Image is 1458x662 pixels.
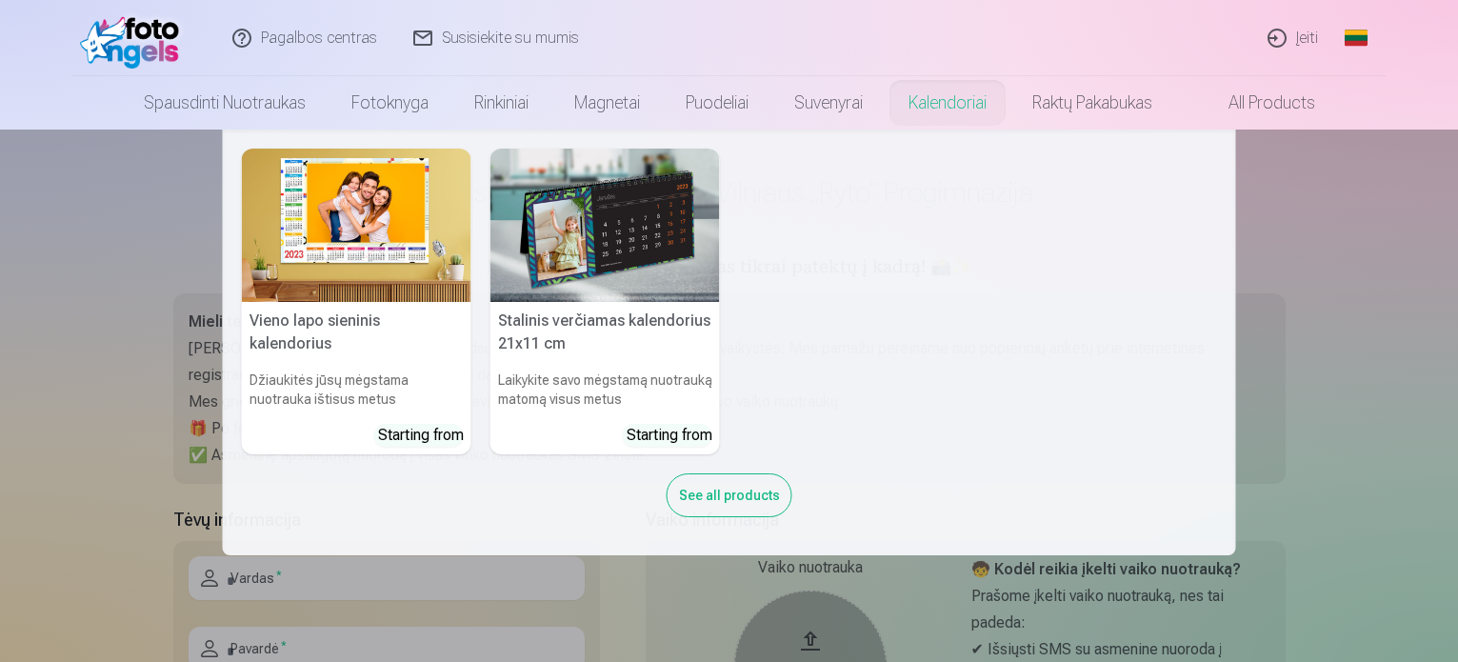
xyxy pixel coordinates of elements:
h6: Džiaukitės jūsų mėgstama nuotrauka ištisus metus [242,363,471,416]
img: Stalinis verčiamas kalendorius 21x11 cm [490,149,720,302]
img: Vieno lapo sieninis kalendorius [242,149,471,302]
a: Spausdinti nuotraukas [121,76,329,130]
div: Starting from [378,424,464,447]
a: Raktų pakabukas [1009,76,1175,130]
h6: Laikykite savo mėgstamą nuotrauką matomą visus metus [490,363,720,416]
a: Fotoknyga [329,76,451,130]
a: Kalendoriai [886,76,1009,130]
a: All products [1175,76,1338,130]
a: Stalinis verčiamas kalendorius 21x11 cmStalinis verčiamas kalendorius 21x11 cmLaikykite savo mėgs... [490,149,720,454]
h5: Stalinis verčiamas kalendorius 21x11 cm [490,302,720,363]
a: Vieno lapo sieninis kalendoriusVieno lapo sieninis kalendoriusDžiaukitės jūsų mėgstama nuotrauka ... [242,149,471,454]
div: See all products [667,473,792,517]
img: /fa2 [80,8,190,69]
a: Rinkiniai [451,76,551,130]
h5: Vieno lapo sieninis kalendorius [242,302,471,363]
a: See all products [667,484,792,504]
a: Puodeliai [663,76,771,130]
div: Starting from [627,424,712,447]
a: Magnetai [551,76,663,130]
a: Suvenyrai [771,76,886,130]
